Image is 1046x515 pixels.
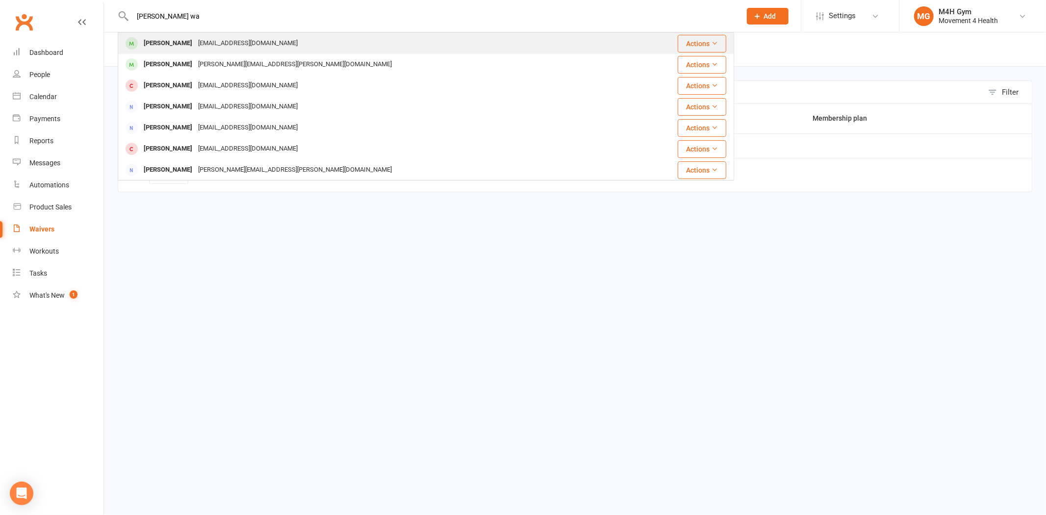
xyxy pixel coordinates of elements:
div: Waivers [29,225,54,233]
span: Settings [829,5,856,27]
div: MG [914,6,934,26]
a: Reports [13,130,103,152]
a: Product Sales [13,196,103,218]
div: Automations [29,181,69,189]
button: Actions [678,140,726,158]
div: [EMAIL_ADDRESS][DOMAIN_NAME] [195,36,301,51]
div: Payments [29,115,60,123]
div: Messages [29,159,60,167]
div: [EMAIL_ADDRESS][DOMAIN_NAME] [195,78,301,93]
button: Actions [678,56,726,74]
div: [PERSON_NAME] [141,57,195,72]
div: Open Intercom Messenger [10,482,33,505]
a: Tasks [13,262,103,284]
div: Calendar [29,93,57,101]
div: M4H Gym [939,7,998,16]
div: [PERSON_NAME] [141,36,195,51]
div: [PERSON_NAME] [141,163,195,177]
span: 1 [70,290,77,299]
a: Clubworx [12,10,36,34]
button: Actions [678,98,726,116]
a: Messages [13,152,103,174]
div: Filter [1002,86,1019,98]
div: Product Sales [29,203,72,211]
a: Workouts [13,240,103,262]
div: [EMAIL_ADDRESS][DOMAIN_NAME] [195,142,301,156]
button: Actions [678,77,726,95]
div: [PERSON_NAME] [141,121,195,135]
div: [EMAIL_ADDRESS][DOMAIN_NAME] [195,121,301,135]
div: People [29,71,50,78]
div: Reports [29,137,53,145]
div: [PERSON_NAME] [141,100,195,114]
div: [EMAIL_ADDRESS][DOMAIN_NAME] [195,100,301,114]
a: Automations [13,174,103,196]
button: Actions [678,119,726,137]
div: Tasks [29,269,47,277]
a: People [13,64,103,86]
input: Search... [129,9,734,23]
button: Actions [678,35,726,52]
div: [PERSON_NAME][EMAIL_ADDRESS][PERSON_NAME][DOMAIN_NAME] [195,163,395,177]
div: What's New [29,291,65,299]
div: Movement 4 Health [939,16,998,25]
button: Actions [678,161,726,179]
button: Filter [983,81,1032,103]
a: Calendar [13,86,103,108]
a: Dashboard [13,42,103,64]
th: Membership plan [804,104,987,133]
button: Add [747,8,789,25]
a: What's New1 [13,284,103,307]
div: [PERSON_NAME] [141,78,195,93]
a: Waivers [13,218,103,240]
div: [PERSON_NAME] [141,142,195,156]
div: Dashboard [29,49,63,56]
span: Add [764,12,776,20]
div: [PERSON_NAME][EMAIL_ADDRESS][PERSON_NAME][DOMAIN_NAME] [195,57,395,72]
div: Workouts [29,247,59,255]
a: Payments [13,108,103,130]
